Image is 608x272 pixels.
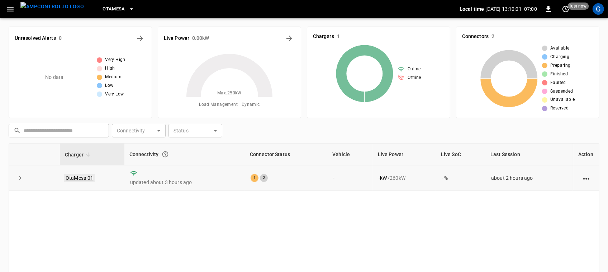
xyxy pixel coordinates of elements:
[379,174,387,182] p: - kW
[245,144,327,165] th: Connector Status
[550,79,566,86] span: Faulted
[251,174,258,182] div: 1
[260,174,268,182] div: 2
[436,165,485,191] td: - %
[337,33,340,41] h6: 1
[59,34,62,42] h6: 0
[199,101,260,108] span: Load Management = Dynamic
[486,5,537,13] p: [DATE] 13:10:01 -07:00
[568,3,589,10] span: just now
[130,179,239,186] p: updated about 3 hours ago
[485,165,573,191] td: about 2 hours ago
[408,74,421,81] span: Offline
[582,174,591,182] div: action cell options
[550,105,569,112] span: Reserved
[550,96,575,103] span: Unavailable
[436,144,485,165] th: Live SoC
[327,165,372,191] td: -
[460,5,484,13] p: Local time
[550,62,571,69] span: Preparing
[550,88,573,95] span: Suspended
[100,2,137,16] button: OtaMesa
[192,34,209,42] h6: 0.00 kW
[45,74,63,81] p: No data
[491,33,494,41] h6: 2
[103,5,125,13] span: OtaMesa
[373,144,436,165] th: Live Power
[485,144,573,165] th: Last Session
[64,174,95,182] a: OtaMesa 01
[164,34,189,42] h6: Live Power
[550,53,569,61] span: Charging
[105,65,115,72] span: High
[129,148,240,161] div: Connectivity
[105,82,113,89] span: Low
[550,71,568,78] span: Finished
[550,45,570,52] span: Available
[327,144,372,165] th: Vehicle
[573,144,599,165] th: Action
[65,150,93,159] span: Charger
[105,56,125,64] span: Very High
[15,34,56,42] h6: Unresolved Alerts
[560,3,571,15] button: set refresh interval
[313,33,334,41] h6: Chargers
[408,66,421,73] span: Online
[15,173,25,183] button: expand row
[284,33,295,44] button: Energy Overview
[217,90,242,97] span: Max. 250 kW
[105,91,124,98] span: Very Low
[134,33,146,44] button: All Alerts
[20,2,84,11] img: ampcontrol.io logo
[159,148,172,161] button: Connection between the charger and our software.
[379,174,430,182] div: / 260 kW
[105,74,122,81] span: Medium
[593,3,604,15] div: profile-icon
[462,33,489,41] h6: Connectors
